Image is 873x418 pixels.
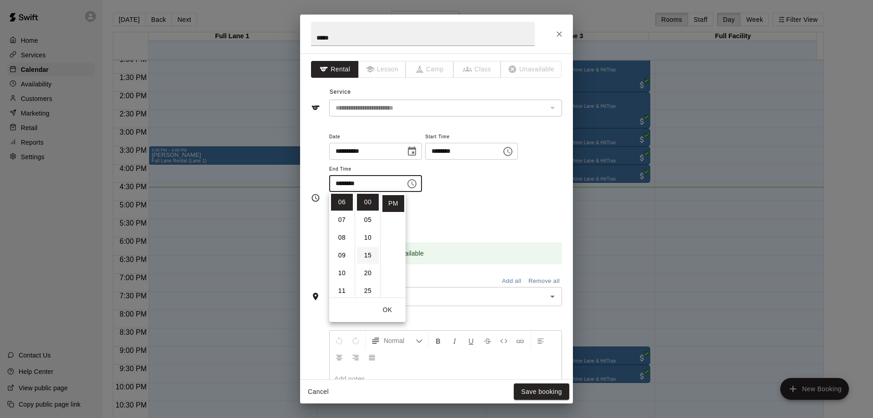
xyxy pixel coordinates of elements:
[533,332,548,349] button: Left Align
[496,332,512,349] button: Insert Code
[514,383,569,400] button: Save booking
[311,61,359,78] button: Rental
[304,383,333,400] button: Cancel
[329,100,562,116] div: The service of an existing booking cannot be changed
[380,192,406,297] ul: Select meridiem
[355,192,380,297] ul: Select minutes
[499,142,517,161] button: Choose time, selected time is 5:15 PM
[403,142,421,161] button: Choose date, selected date is Sep 14, 2025
[384,336,416,345] span: Normal
[329,163,422,176] span: End Time
[311,379,320,388] svg: Notes
[311,193,320,202] svg: Timing
[546,290,559,303] button: Open
[359,61,406,78] span: The type of an existing booking cannot be changed
[348,349,363,365] button: Right Align
[331,332,347,349] button: Undo
[382,195,404,212] li: PM
[357,194,379,211] li: 0 minutes
[331,229,353,246] li: 8 hours
[331,212,353,228] li: 7 hours
[364,349,380,365] button: Justify Align
[331,282,353,299] li: 11 hours
[447,332,462,349] button: Format Italics
[463,332,479,349] button: Format Underline
[331,247,353,264] li: 9 hours
[311,103,320,112] svg: Service
[331,265,353,282] li: 10 hours
[311,292,320,301] svg: Rooms
[431,332,446,349] button: Format Bold
[367,332,426,349] button: Formatting Options
[330,313,562,328] span: Notes
[357,229,379,246] li: 10 minutes
[330,89,351,95] span: Service
[331,194,353,211] li: 6 hours
[357,247,379,264] li: 15 minutes
[497,274,526,288] button: Add all
[551,26,567,42] button: Close
[373,302,402,318] button: OK
[329,131,422,143] span: Date
[526,274,562,288] button: Remove all
[329,192,355,297] ul: Select hours
[501,61,562,78] span: The type of an existing booking cannot be changed
[357,212,379,228] li: 5 minutes
[348,332,363,349] button: Redo
[403,175,421,193] button: Choose time, selected time is 6:00 PM
[357,282,379,299] li: 25 minutes
[425,131,518,143] span: Start Time
[454,61,502,78] span: The type of an existing booking cannot be changed
[512,332,528,349] button: Insert Link
[480,332,495,349] button: Format Strikethrough
[357,265,379,282] li: 20 minutes
[331,349,347,365] button: Center Align
[406,61,454,78] span: The type of an existing booking cannot be changed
